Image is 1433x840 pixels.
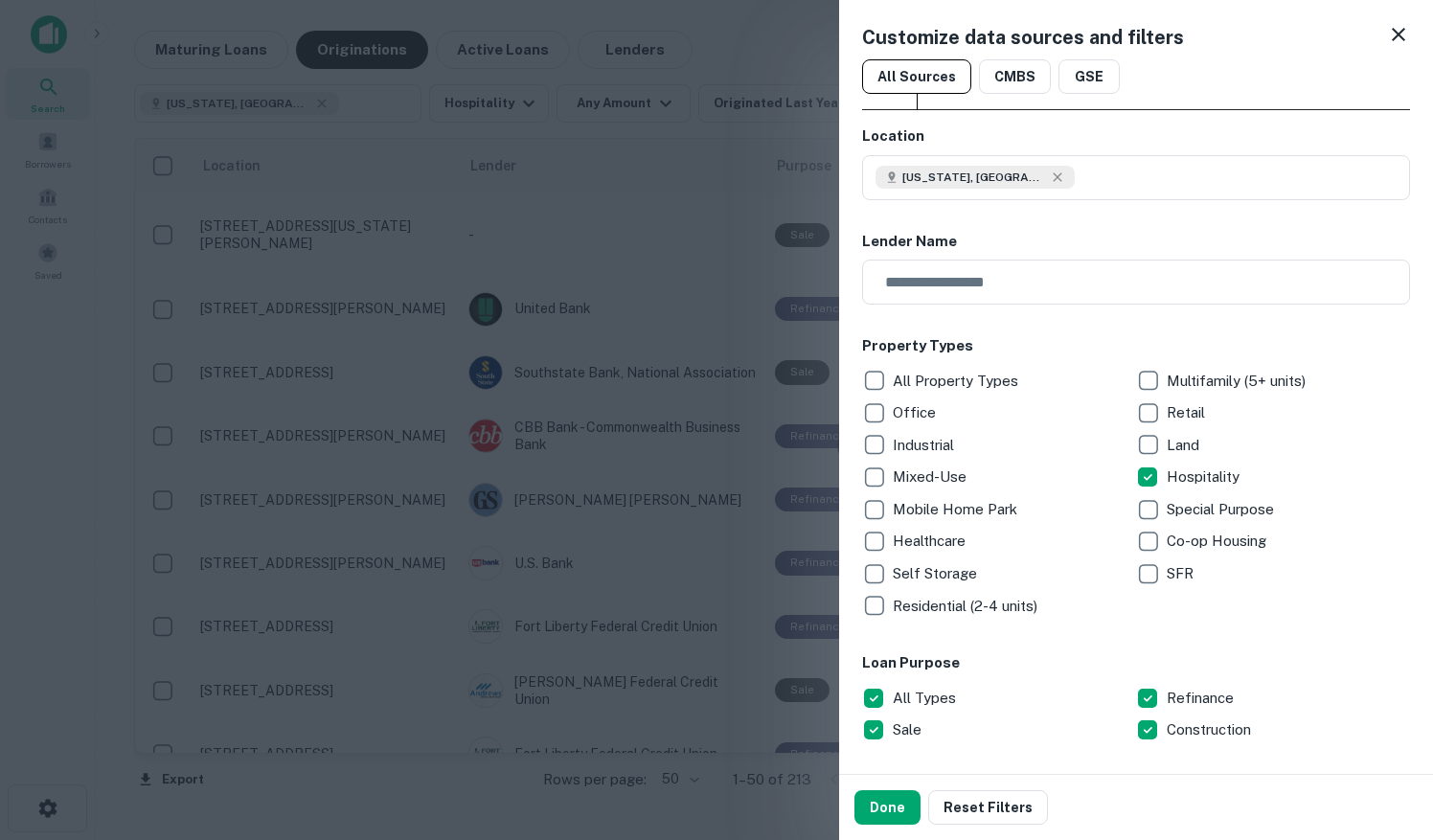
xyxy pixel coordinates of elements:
p: Industrial [893,434,958,457]
button: GSE [1058,59,1120,94]
button: CMBS [979,59,1051,94]
h6: Loan Purpose [862,652,1410,674]
p: Co-op Housing [1167,530,1270,553]
p: Construction [1167,718,1255,741]
p: Sale [893,718,925,741]
h6: Location [862,125,1410,148]
p: Refinance [1167,687,1238,710]
p: All Property Types [893,370,1022,393]
p: SFR [1167,562,1197,585]
p: Self Storage [893,562,981,585]
button: Reset Filters [928,790,1048,825]
h6: Property Types [862,335,1410,357]
button: Done [854,790,921,825]
p: Mixed-Use [893,465,970,488]
p: Office [893,401,940,424]
p: Retail [1167,401,1209,424]
p: Healthcare [893,530,969,553]
p: Special Purpose [1167,498,1278,521]
p: Residential (2-4 units) [893,595,1041,618]
h6: Lender Name [862,231,1410,253]
p: Multifamily (5+ units) [1167,370,1309,393]
h5: Customize data sources and filters [862,23,1184,52]
iframe: Chat Widget [1337,687,1433,779]
p: Hospitality [1167,465,1243,488]
p: Land [1167,434,1203,457]
p: Mobile Home Park [893,498,1021,521]
button: All Sources [862,59,971,94]
span: [US_STATE], [GEOGRAPHIC_DATA] [902,169,1046,186]
p: All Types [893,687,960,710]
